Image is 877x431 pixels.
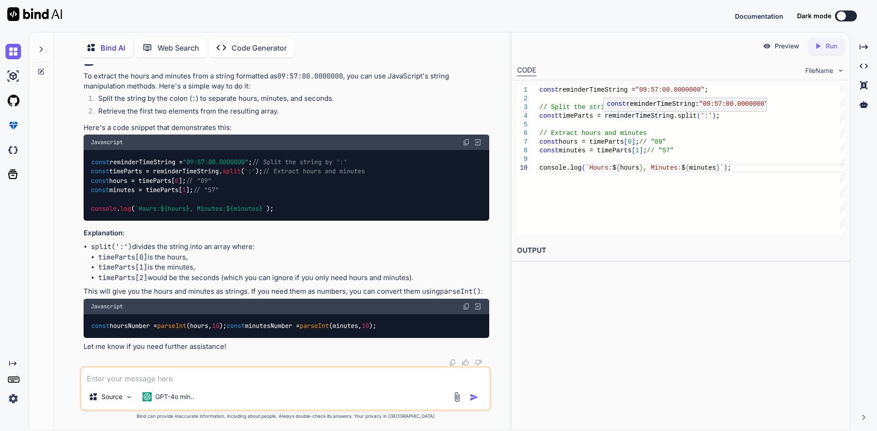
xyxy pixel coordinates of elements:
[91,321,377,331] code: hoursNumber = (hours, ); minutesNumber = (minutes, );
[517,65,536,76] div: CODE
[98,263,148,272] code: timeParts[1]
[91,177,109,185] span: const
[470,393,479,402] img: icon
[463,139,470,146] img: copy
[682,164,685,171] span: $
[84,123,489,133] p: Here's a code snippet that demonstrates this:
[155,392,194,401] p: GPT-4o min..
[559,112,697,119] span: timeParts = reminderTimeString.split
[84,71,489,92] p: To extract the hours and minutes from a string formatted as , you can use JavaScript's string man...
[639,138,666,145] span: // "09"
[689,164,716,171] span: minutes
[186,177,211,185] span: // "09"
[685,164,689,171] span: {
[98,262,489,273] li: is the minutes,
[616,164,620,171] span: {
[100,42,125,53] p: Bind AI
[263,167,365,176] span: // Extract hours and minutes
[607,100,626,108] span: const
[84,228,489,239] h3: Explanation:
[539,164,581,171] span: console.log
[724,164,727,171] span: )
[232,42,287,53] p: Code Generator
[277,72,343,81] code: 09:57:00.0000000
[699,100,768,108] span: "09:57:00.0000000"
[101,392,122,401] p: Source
[7,7,62,21] img: Bind AI
[160,204,190,213] span: ${hours}
[5,118,21,133] img: premium
[581,164,585,171] span: (
[91,186,109,194] span: const
[620,164,639,171] span: hours
[704,86,708,93] span: ;
[125,393,133,401] img: Pick Models
[80,413,491,420] p: Bind can provide inaccurate information, including about people. Always double-check its answers....
[517,94,528,103] div: 2
[5,44,21,59] img: chat
[539,86,559,93] span: const
[826,42,837,51] p: Run
[626,100,699,108] span: reminderTimeString:
[98,273,148,282] code: timeParts[2]
[712,112,716,119] span: )
[475,359,482,366] img: dislike
[539,112,559,119] span: const
[91,242,489,283] li: divides the string into an array where:
[539,138,559,145] span: const
[635,138,639,145] span: ;
[5,142,21,158] img: darkCloudIdeIcon
[252,158,347,166] span: // Split the string by ':'
[517,103,528,112] div: 3
[720,164,724,171] span: `
[98,252,489,263] li: is the hours,
[797,11,831,21] span: Dark mode
[635,86,704,93] span: "09:57:00.0000000"
[517,155,528,164] div: 9
[727,164,731,171] span: ;
[449,359,456,366] img: copy
[212,322,219,330] span: 10
[5,93,21,109] img: githubLight
[701,112,712,119] span: ':'
[716,164,719,171] span: }
[763,42,771,50] img: preview
[559,147,632,154] span: minutes = timeParts
[91,303,123,310] span: Javascript
[643,164,682,171] span: , Minutes:
[91,139,123,146] span: Javascript
[585,164,612,171] span: `Hours:
[517,146,528,155] div: 8
[227,322,245,330] span: const
[91,204,116,213] span: console
[539,147,559,154] span: const
[91,158,110,166] span: const
[539,130,647,137] span: // Extract hours and minutes
[193,186,219,194] span: // "57"
[612,164,616,171] span: $
[631,138,635,145] span: ]
[631,147,635,154] span: [
[183,158,248,166] span: "09:57:00.0000000"
[735,11,783,21] button: Documentation
[474,138,482,146] img: Open in Browser
[5,68,21,84] img: ai-studio
[539,104,639,111] span: // Split the string by ':'
[182,186,186,194] span: 1
[517,112,528,120] div: 4
[98,253,148,262] code: timeParts[0]
[474,302,482,311] img: Open in Browser
[362,322,369,330] span: 10
[517,138,528,146] div: 7
[91,242,132,251] code: split(':')
[135,204,266,213] span: `Hours: , Minutes: `
[837,67,845,74] img: chevron down
[512,240,850,261] h2: OUTPUT
[143,392,152,401] img: GPT-4o mini
[517,164,528,172] div: 10
[5,391,21,406] img: settings
[91,322,110,330] span: const
[244,167,255,176] span: ':'
[158,42,199,53] p: Web Search
[643,147,647,154] span: ;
